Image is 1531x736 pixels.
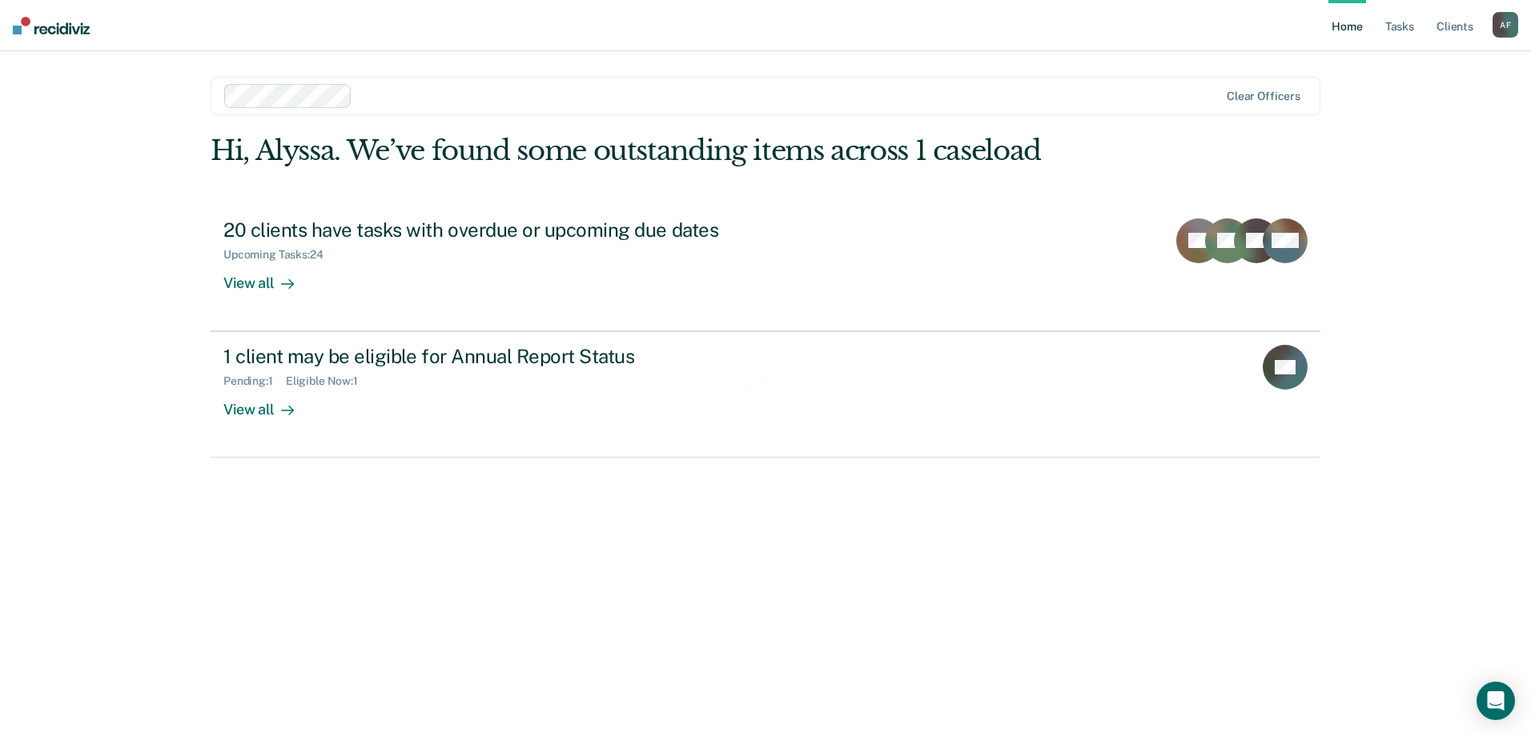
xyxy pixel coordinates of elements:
img: Recidiviz [13,17,90,34]
div: A F [1493,12,1518,38]
div: Open Intercom Messenger [1477,682,1515,720]
div: Loading data... [728,436,804,450]
button: AF [1493,12,1518,38]
div: Clear officers [1227,90,1300,103]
